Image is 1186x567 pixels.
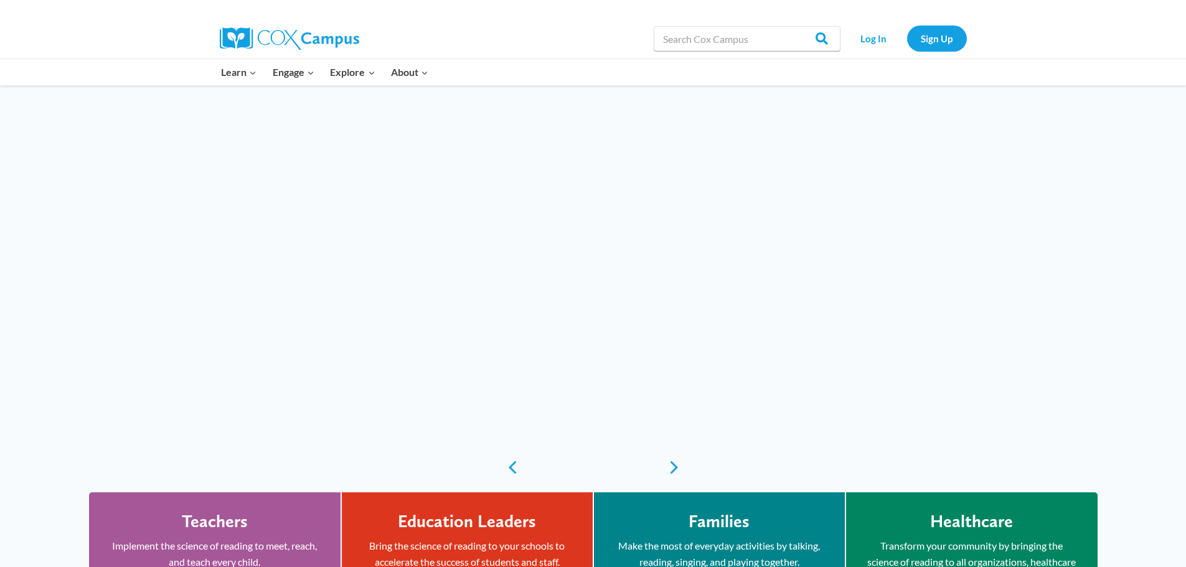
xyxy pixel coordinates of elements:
[182,511,248,532] h4: Teachers
[220,27,359,50] img: Cox Campus
[500,455,687,480] div: content slider buttons
[847,26,901,51] a: Log In
[221,64,256,80] span: Learn
[214,59,436,85] nav: Primary Navigation
[907,26,967,51] a: Sign Up
[654,26,840,51] input: Search Cox Campus
[847,26,967,51] nav: Secondary Navigation
[668,460,687,475] a: next
[398,511,536,532] h4: Education Leaders
[500,460,519,475] a: previous
[689,511,750,532] h4: Families
[330,64,375,80] span: Explore
[273,64,314,80] span: Engage
[391,64,428,80] span: About
[930,511,1013,532] h4: Healthcare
